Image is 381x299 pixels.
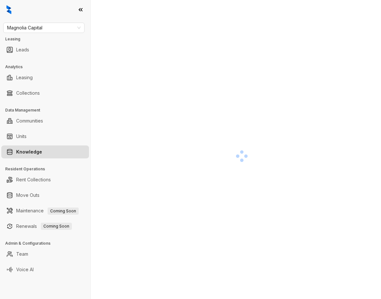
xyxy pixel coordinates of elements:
li: Knowledge [1,145,89,158]
a: Units [16,130,27,143]
li: Voice AI [1,263,89,276]
li: Leads [1,43,89,56]
span: Coming Soon [48,208,79,215]
h3: Resident Operations [5,166,90,172]
span: Magnolia Capital [7,23,81,33]
a: Voice AI [16,263,34,276]
img: logo [6,5,11,14]
li: Communities [1,114,89,127]
li: Collections [1,87,89,100]
a: Rent Collections [16,173,51,186]
li: Units [1,130,89,143]
a: RenewalsComing Soon [16,220,72,233]
a: Knowledge [16,145,42,158]
li: Team [1,248,89,261]
li: Rent Collections [1,173,89,186]
h3: Analytics [5,64,90,70]
span: Coming Soon [41,223,72,230]
li: Renewals [1,220,89,233]
h3: Admin & Configurations [5,240,90,246]
h3: Data Management [5,107,90,113]
h3: Leasing [5,36,90,42]
a: Communities [16,114,43,127]
li: Move Outs [1,189,89,202]
a: Leasing [16,71,33,84]
a: Leads [16,43,29,56]
li: Leasing [1,71,89,84]
a: Team [16,248,28,261]
li: Maintenance [1,204,89,217]
a: Collections [16,87,40,100]
a: Move Outs [16,189,39,202]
